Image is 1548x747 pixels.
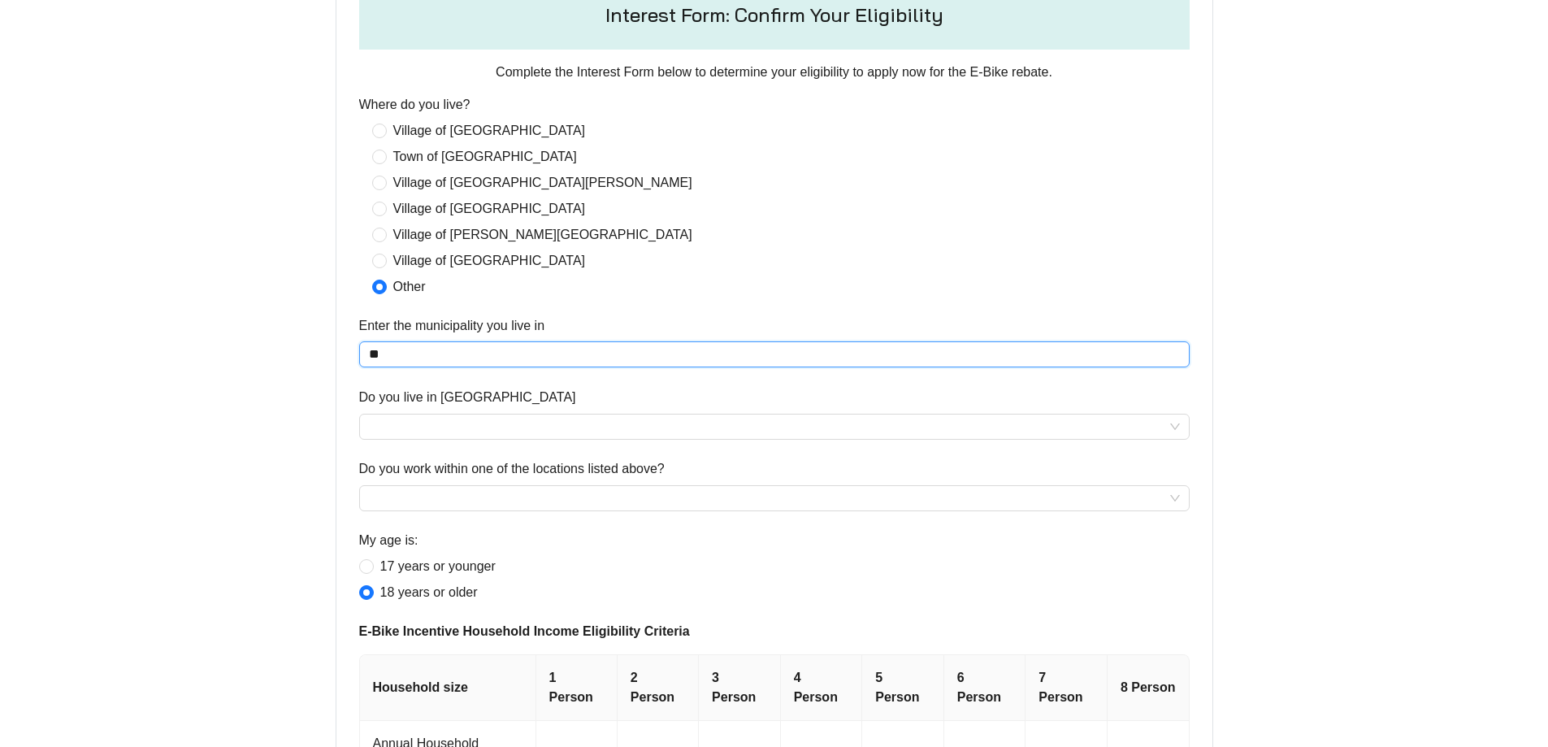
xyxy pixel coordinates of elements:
[387,147,583,167] span: Town of [GEOGRAPHIC_DATA]
[618,655,699,721] th: 2 Person
[699,655,781,721] th: 3 Person
[536,655,618,721] th: 1 Person
[387,121,592,141] span: Village of [GEOGRAPHIC_DATA]
[1025,655,1108,721] th: 7 Person
[1108,655,1190,721] th: 8 Person
[359,459,665,479] label: Do you work within one of the locations listed above?
[359,316,545,336] label: Enter the municipality you live in
[359,95,470,115] label: Where do you live?
[387,199,592,219] span: Village of [GEOGRAPHIC_DATA]
[359,622,1190,641] span: E-Bike Incentive Household Income Eligibility Criteria
[387,225,699,245] span: Village of [PERSON_NAME][GEOGRAPHIC_DATA]
[944,655,1026,721] th: 6 Person
[359,531,418,550] label: My age is:
[387,251,592,271] span: Village of [GEOGRAPHIC_DATA]
[605,3,943,27] h4: Interest Form: Confirm Your Eligibility
[374,583,484,602] span: 18 years or older
[781,655,863,721] th: 4 Person
[387,277,432,297] span: Other
[387,173,699,193] span: Village of [GEOGRAPHIC_DATA][PERSON_NAME]
[359,341,1190,367] input: Enter the municipality you live in
[862,655,944,721] th: 5 Person
[359,63,1190,82] p: Complete the Interest Form below to determine your eligibility to apply now for the E-Bike rebate.
[360,655,536,721] th: Household size
[374,557,502,576] span: 17 years or younger
[359,388,576,407] label: Do you live in Westchester County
